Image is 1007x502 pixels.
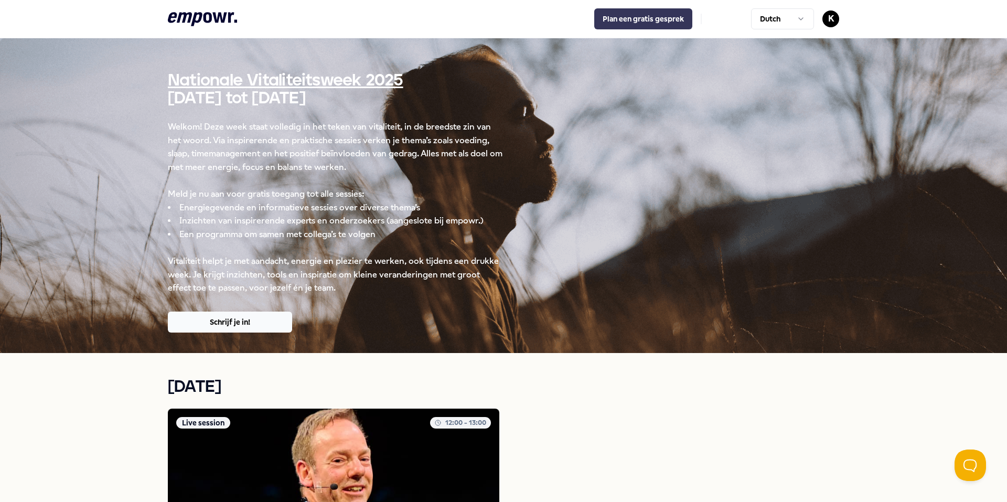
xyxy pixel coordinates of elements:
[168,254,504,295] p: Vitaliteit helpt je met aandacht, energie en plezier te werken, ook tijdens een drukke week. Je k...
[168,374,839,400] h2: [DATE]
[594,8,692,29] button: Plan een gratis gesprek
[168,68,839,94] h1: Nationale Vitaliteitsweek 2025
[168,120,504,174] p: Welkom! Deze week staat volledig in het teken van vitaliteit, in de breedste zin van het woord. V...
[168,228,504,241] li: Een programma om samen met collega’s te volgen
[168,86,839,112] h1: [DATE] tot [DATE]
[168,187,504,201] p: Meld je nu aan voor gratis toegang tot alle sessies:
[168,312,292,333] button: Schrijf je in!
[168,201,504,215] li: Energiegevende en informatieve sessies over diverse thema’s
[955,450,986,481] iframe: Help Scout Beacon - Open
[168,214,504,228] li: Inzichten van inspirerende experts en onderzoekers (aangeslote bij empowr.)
[822,10,839,27] button: K
[176,417,230,429] div: Live session
[430,417,491,429] div: 12:00 - 13:00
